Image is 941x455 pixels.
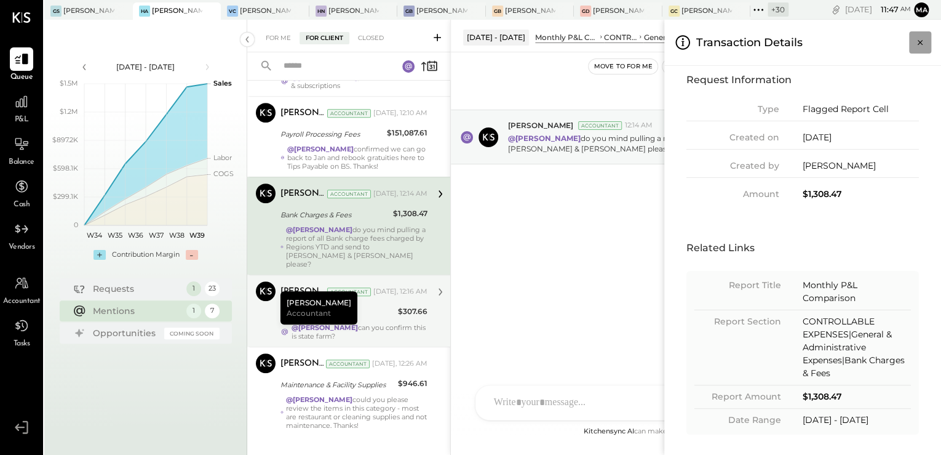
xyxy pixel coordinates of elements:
[803,103,919,116] div: Flagged Report Cell
[874,4,899,15] span: 11 : 47
[15,115,29,126] span: P&L
[1,217,42,253] a: Vendors
[416,6,467,16] div: [PERSON_NAME] Back Bay
[205,304,220,318] div: 7
[492,6,503,17] div: GB
[803,414,911,427] div: [DATE] - [DATE]
[803,188,919,201] div: $1,308.47
[213,169,234,178] text: COGS
[580,6,591,17] div: GD
[93,62,198,72] div: [DATE] - [DATE]
[914,2,929,17] button: Ma
[694,390,781,403] div: Report Amount
[328,6,379,16] div: [PERSON_NAME]'s Nashville
[186,281,201,296] div: 1
[686,238,919,259] h4: Related Links
[1,90,42,126] a: P&L
[87,231,103,240] text: W34
[186,304,201,318] div: 1
[205,281,220,296] div: 23
[3,296,41,307] span: Accountant
[593,6,644,16] div: [PERSON_NAME] Downtown
[694,315,781,328] div: Report Section
[9,157,34,168] span: Balance
[60,79,78,87] text: $1.5M
[686,70,919,91] h4: Request Information
[696,30,803,55] h3: Transaction Details
[227,6,238,17] div: VC
[74,220,78,229] text: 0
[14,339,30,350] span: Tasks
[148,231,163,240] text: W37
[139,6,150,17] div: HA
[93,305,180,317] div: Mentions
[316,6,327,17] div: HN
[403,6,415,17] div: GB
[240,6,291,16] div: [PERSON_NAME] Confections - [GEOGRAPHIC_DATA]
[60,107,78,116] text: $1.2M
[164,328,220,339] div: Coming Soon
[186,250,198,260] div: -
[169,231,184,240] text: W38
[53,164,78,172] text: $598.1K
[686,188,779,201] div: Amount
[1,272,42,307] a: Accountant
[213,153,232,162] text: Labor
[1,132,42,168] a: Balance
[1,314,42,350] a: Tasks
[52,135,78,144] text: $897.2K
[14,199,30,211] span: Cash
[9,242,35,253] span: Vendors
[900,5,911,14] span: am
[213,79,232,87] text: Sales
[803,279,911,305] div: Monthly P&L Comparison
[694,414,781,427] div: Date Range
[112,250,180,260] div: Contribution Margin
[803,159,919,172] div: [PERSON_NAME]
[686,131,779,144] div: Created on
[803,131,919,144] div: [DATE]
[1,175,42,211] a: Cash
[10,72,33,83] span: Queue
[63,6,114,16] div: [PERSON_NAME] Seaport
[127,231,143,240] text: W36
[681,6,733,16] div: [PERSON_NAME] Causeway
[108,231,122,240] text: W35
[830,3,842,16] div: copy link
[909,31,931,54] button: Close panel
[1,47,42,83] a: Queue
[686,159,779,172] div: Created by
[93,283,180,295] div: Requests
[694,279,781,292] div: Report Title
[845,4,911,15] div: [DATE]
[803,315,911,380] div: CONTROLLABLE EXPENSES|General & Administrative Expenses|Bank Charges & Fees
[803,390,911,403] div: $1,308.47
[505,6,556,16] div: [PERSON_NAME] [GEOGRAPHIC_DATA]
[669,6,680,17] div: GC
[152,6,203,16] div: [PERSON_NAME]'s Atlanta
[50,6,62,17] div: GS
[93,327,158,339] div: Opportunities
[768,2,788,17] div: + 30
[686,103,779,116] div: Type
[189,231,204,240] text: W39
[93,250,106,260] div: +
[53,192,78,201] text: $299.1K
